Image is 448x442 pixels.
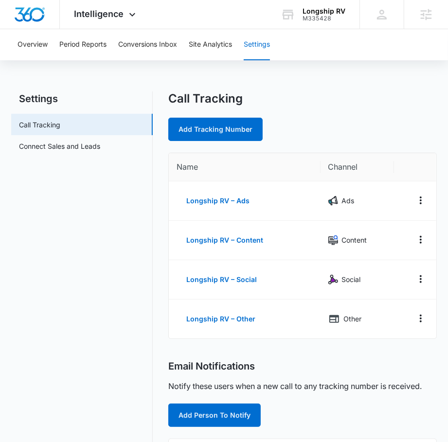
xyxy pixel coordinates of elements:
[344,314,362,324] p: Other
[328,196,338,206] img: Ads
[18,29,48,60] button: Overview
[59,29,107,60] button: Period Reports
[303,7,345,15] div: account name
[37,57,87,64] div: Domain Overview
[342,195,355,206] p: Ads
[413,232,429,248] button: Actions
[342,274,361,285] p: Social
[168,404,261,427] button: Add Person To Notify
[413,271,429,287] button: Actions
[16,16,23,23] img: logo_orange.svg
[177,268,267,291] button: Longship RV – Social
[27,16,48,23] div: v 4.0.25
[342,235,367,246] p: Content
[303,15,345,22] div: account id
[169,153,321,181] th: Name
[74,9,124,19] span: Intelligence
[189,29,232,60] button: Site Analytics
[168,360,255,372] h2: Email Notifications
[19,120,60,130] a: Call Tracking
[244,29,270,60] button: Settings
[16,25,23,33] img: website_grey.svg
[19,141,100,151] a: Connect Sales and Leads
[413,311,429,326] button: Actions
[168,380,422,392] p: Notify these users when a new call to any tracking number is received.
[97,56,105,64] img: tab_keywords_by_traffic_grey.svg
[413,193,429,208] button: Actions
[321,153,394,181] th: Channel
[177,307,265,331] button: Longship RV – Other
[168,118,263,141] a: Add Tracking Number
[118,29,177,60] button: Conversions Inbox
[26,56,34,64] img: tab_domain_overview_orange.svg
[328,235,338,245] img: Content
[168,91,243,106] h1: Call Tracking
[328,275,338,284] img: Social
[11,91,153,106] h2: Settings
[108,57,164,64] div: Keywords by Traffic
[25,25,107,33] div: Domain: [DOMAIN_NAME]
[177,189,259,212] button: Longship RV – Ads
[177,229,273,252] button: Longship RV – Content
